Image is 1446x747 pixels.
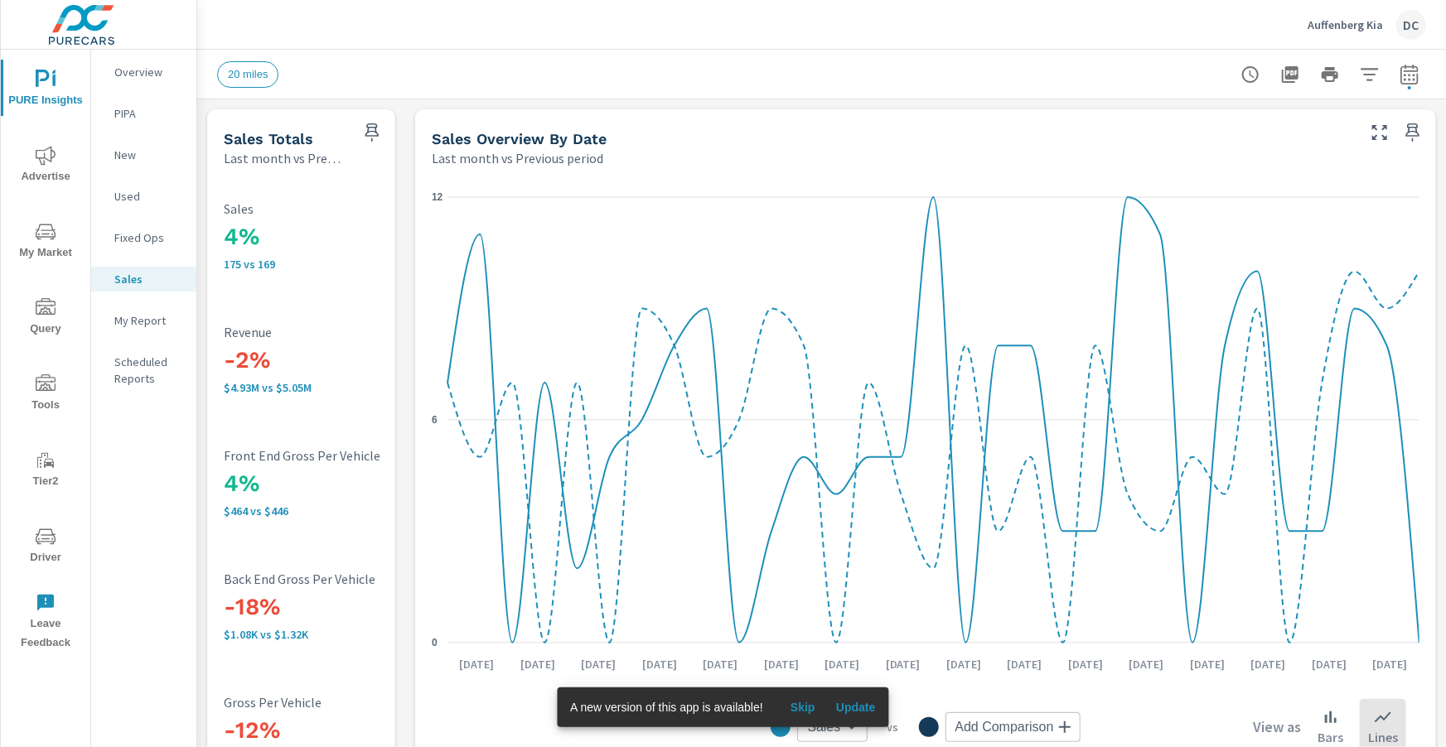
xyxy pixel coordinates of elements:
p: [DATE] [996,656,1054,672]
div: DC [1396,10,1426,40]
h5: Sales Totals [224,130,313,147]
p: [DATE] [1300,656,1358,672]
div: Used [91,184,196,209]
p: Front End Gross Per Vehicle [224,448,443,463]
span: Tier2 [6,451,85,491]
span: Driver [6,527,85,567]
p: Sales [224,201,443,216]
p: Last month vs Previous period [432,148,603,168]
p: vs [868,720,919,735]
p: [DATE] [631,656,689,672]
div: My Report [91,308,196,333]
p: $464 vs $446 [224,504,443,518]
p: Lines [1368,727,1398,747]
p: [DATE] [447,656,505,672]
h5: Sales Overview By Date [432,130,607,147]
p: Fixed Ops [114,229,183,246]
p: [DATE] [752,656,810,672]
p: Used [114,188,183,205]
p: [DATE] [1361,656,1419,672]
h3: -2% [224,346,443,374]
p: Back End Gross Per Vehicle [224,571,443,586]
span: PURE Insights [6,70,85,110]
span: Query [6,298,85,339]
div: Scheduled Reports [91,349,196,391]
div: nav menu [1,50,90,659]
span: Leave Feedback [6,593,85,653]
text: 0 [432,637,438,648]
p: Overview [114,64,183,80]
button: Apply Filters [1353,58,1386,91]
p: [DATE] [569,656,627,672]
p: Bars [1318,727,1343,747]
p: [DATE] [1178,656,1236,672]
div: Sales [91,267,196,292]
span: Save this to your personalized report [359,119,385,146]
h3: -18% [224,593,443,621]
div: Sales [797,712,867,742]
h3: 4% [224,223,443,251]
p: Sales [114,271,183,287]
p: Scheduled Reports [114,354,183,387]
span: Save this to your personalized report [1400,119,1426,146]
h3: 4% [224,470,443,498]
button: Select Date Range [1393,58,1426,91]
p: My Report [114,312,183,329]
p: [DATE] [813,656,871,672]
p: PIPA [114,105,183,122]
p: Auffenberg Kia [1308,17,1383,32]
p: [DATE] [1057,656,1115,672]
p: [DATE] [874,656,932,672]
button: Update [829,694,883,720]
p: [DATE] [935,656,993,672]
span: Skip [783,700,823,715]
p: Last month vs Previous period [224,148,346,168]
p: [DATE] [1240,656,1298,672]
text: 12 [432,191,443,203]
p: New [114,147,183,163]
span: My Market [6,222,85,263]
span: Add Comparison [955,719,1054,735]
span: Sales [807,719,840,735]
button: Make Fullscreen [1366,119,1393,146]
p: Revenue [224,325,443,340]
h6: View as [1253,719,1301,735]
div: Overview [91,60,196,84]
p: 175 vs 169 [224,258,443,271]
p: [DATE] [1118,656,1176,672]
p: [DATE] [509,656,567,672]
div: New [91,142,196,167]
text: 6 [432,414,438,426]
span: Update [836,700,876,715]
button: "Export Report to PDF" [1274,58,1307,91]
span: 20 miles [218,68,278,80]
div: Fixed Ops [91,225,196,250]
p: $1,081 vs $1,318 [224,628,443,641]
div: Add Comparison [945,712,1081,742]
p: $4,933,053 vs $5,052,494 [224,381,443,394]
div: PIPA [91,101,196,126]
span: A new version of this app is available! [570,701,763,714]
h3: -12% [224,716,443,745]
span: Advertise [6,146,85,186]
button: Print Report [1313,58,1347,91]
p: Gross Per Vehicle [224,695,443,710]
button: Skip [776,694,829,720]
span: Tools [6,374,85,415]
p: [DATE] [691,656,749,672]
